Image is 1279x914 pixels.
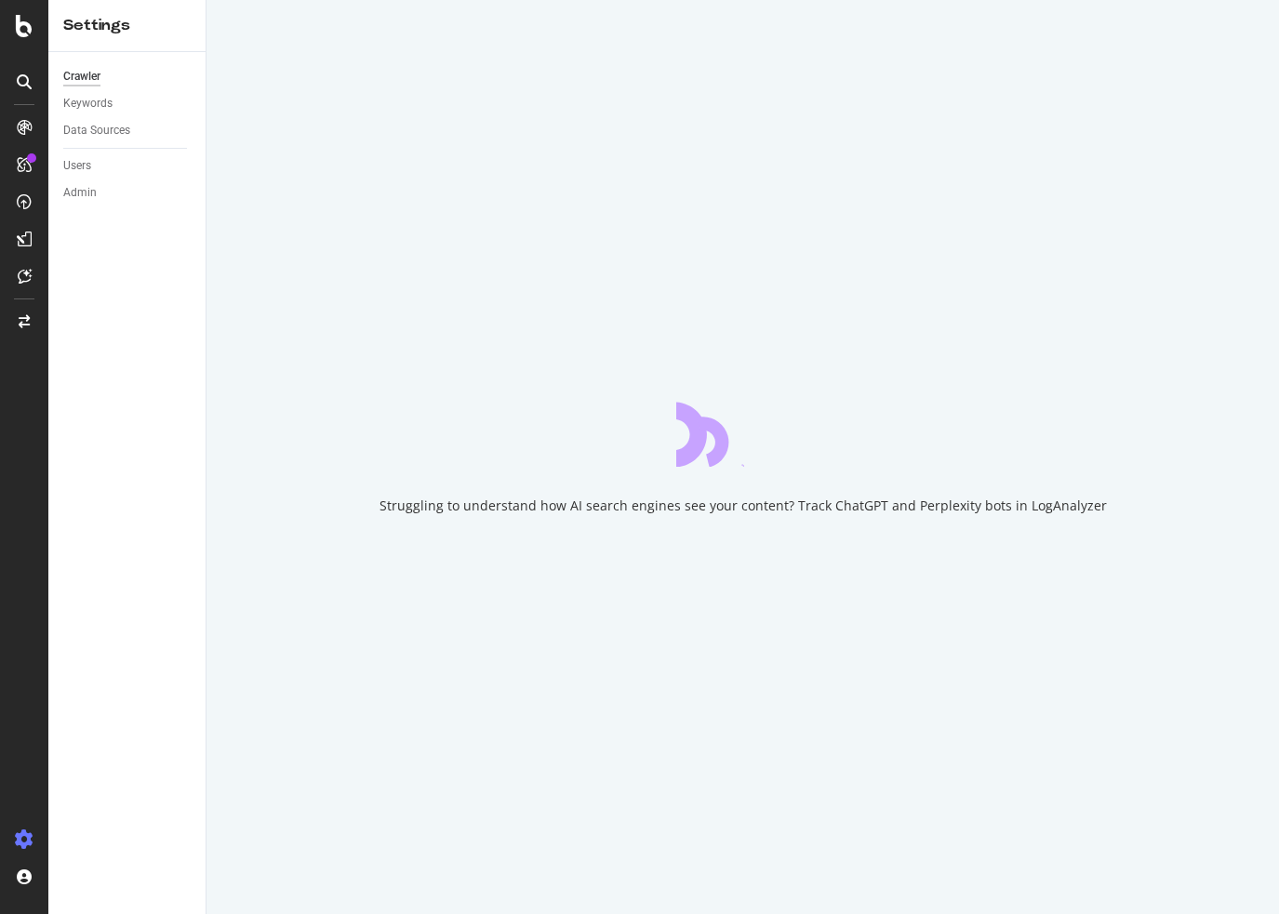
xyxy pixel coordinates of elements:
[63,121,130,140] div: Data Sources
[63,156,193,176] a: Users
[63,94,193,113] a: Keywords
[676,400,810,467] div: animation
[63,15,191,36] div: Settings
[63,156,91,176] div: Users
[63,121,193,140] a: Data Sources
[63,183,97,203] div: Admin
[63,67,193,86] a: Crawler
[63,183,193,203] a: Admin
[63,94,113,113] div: Keywords
[380,497,1107,515] div: Struggling to understand how AI search engines see your content? Track ChatGPT and Perplexity bot...
[63,67,100,86] div: Crawler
